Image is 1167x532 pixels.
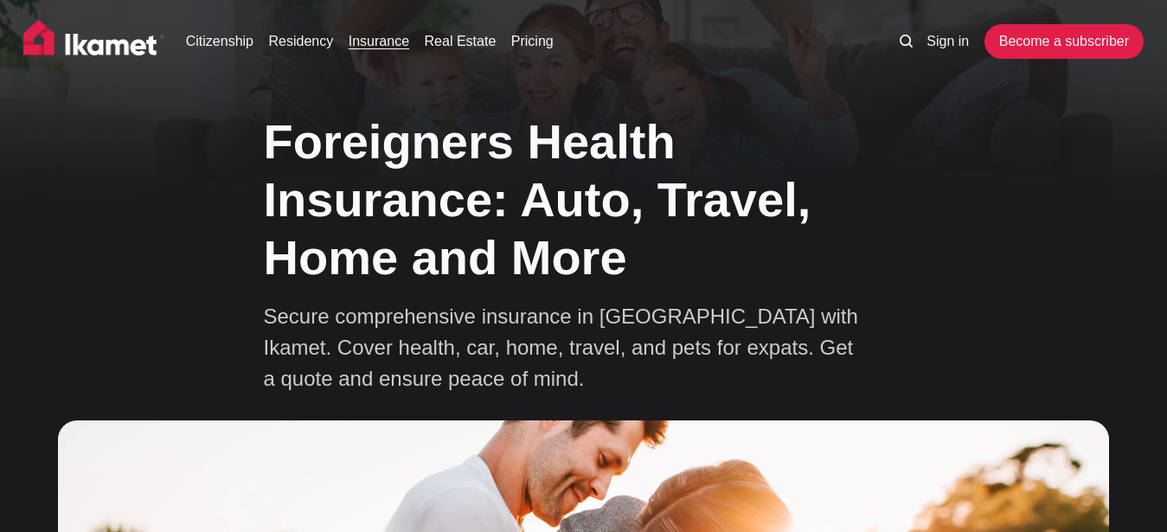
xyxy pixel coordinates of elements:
h1: Foreigners Health Insurance: Auto, Travel, Home and More [264,112,904,287]
a: Residency [269,31,334,52]
a: Pricing [511,31,554,52]
a: Become a subscriber [984,24,1144,59]
a: Real Estate [425,31,497,52]
img: Ikamet home [23,20,165,63]
a: Citizenship [186,31,253,52]
a: Insurance [349,31,409,52]
a: Sign in [927,31,969,52]
p: Secure comprehensive insurance in [GEOGRAPHIC_DATA] with Ikamet. Cover health, car, home, travel,... [264,301,869,394]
